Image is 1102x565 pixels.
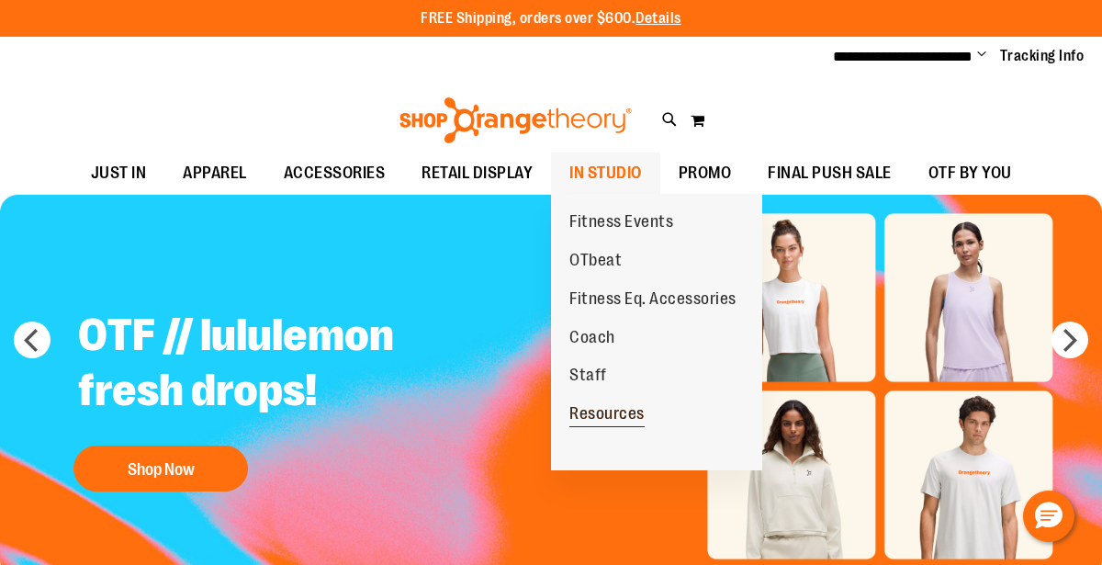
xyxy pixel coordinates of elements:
button: prev [14,322,51,358]
span: IN STUDIO [569,153,642,194]
button: Account menu [977,47,986,65]
a: FINAL PUSH SALE [749,153,910,195]
a: Tracking Info [1000,46,1085,66]
span: OTF BY YOU [928,153,1012,194]
a: IN STUDIO [551,153,660,195]
span: Resources [569,404,645,427]
ul: IN STUDIO [551,194,762,469]
img: Shop Orangetheory [397,97,635,143]
a: Fitness Events [551,203,692,242]
a: Staff [551,356,625,395]
button: next [1051,322,1088,358]
a: Fitness Eq. Accessories [551,280,755,319]
span: ACCESSORIES [284,153,386,194]
a: Details [635,10,681,27]
a: RETAIL DISPLAY [403,153,551,195]
a: ACCESSORIES [265,153,404,195]
a: OTF BY YOU [910,153,1030,195]
button: Hello, have a question? Let’s chat. [1023,491,1074,542]
span: Fitness Events [569,212,673,235]
span: APPAREL [183,153,247,194]
a: OTF // lululemon fresh drops! Shop Now [64,294,521,501]
a: PROMO [660,153,750,195]
a: Coach [551,319,634,357]
h2: OTF // lululemon fresh drops! [64,294,521,436]
span: RETAIL DISPLAY [422,153,533,194]
span: FINAL PUSH SALE [768,153,892,194]
span: OTbeat [569,251,622,274]
p: FREE Shipping, orders over $600. [421,8,681,29]
span: Coach [569,328,615,351]
span: Fitness Eq. Accessories [569,289,737,312]
a: APPAREL [164,153,265,195]
span: PROMO [679,153,732,194]
a: OTbeat [551,242,640,280]
button: Shop Now [73,446,248,492]
a: JUST IN [73,153,165,195]
a: Resources [551,395,663,434]
span: JUST IN [91,153,147,194]
span: Staff [569,366,607,389]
